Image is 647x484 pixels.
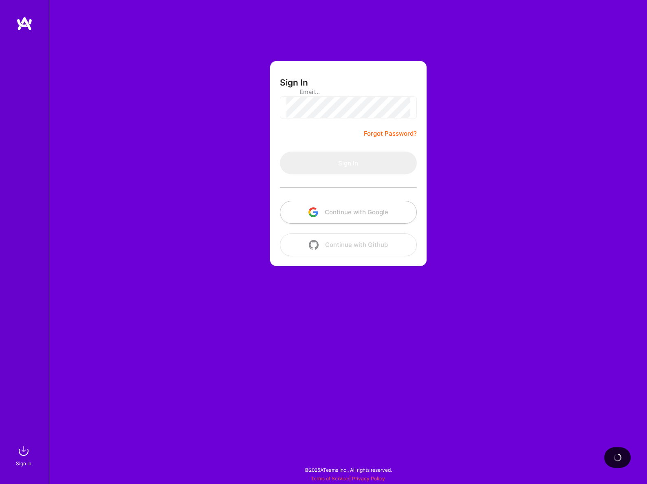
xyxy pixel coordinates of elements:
[364,129,417,139] a: Forgot Password?
[16,16,33,31] img: logo
[308,207,318,217] img: icon
[280,201,417,224] button: Continue with Google
[49,460,647,480] div: © 2025 ATeams Inc., All rights reserved.
[280,77,308,88] h3: Sign In
[15,443,32,459] img: sign in
[311,475,349,482] a: Terms of Service
[16,459,31,468] div: Sign In
[17,443,32,468] a: sign inSign In
[612,452,623,462] img: loading
[299,81,397,102] input: Email...
[280,152,417,174] button: Sign In
[280,233,417,256] button: Continue with Github
[352,475,385,482] a: Privacy Policy
[309,240,319,250] img: icon
[311,475,385,482] span: |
